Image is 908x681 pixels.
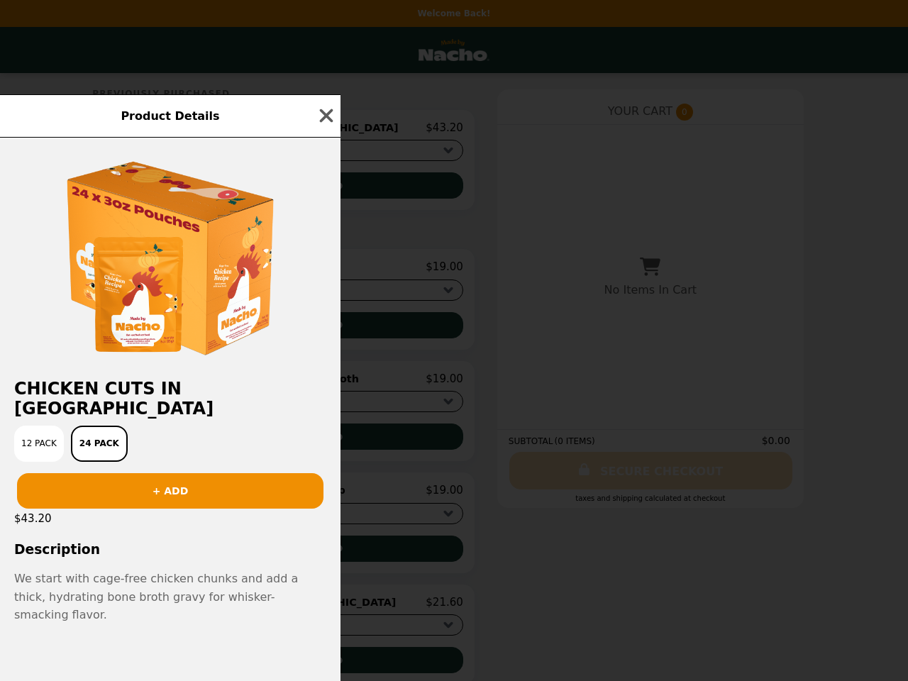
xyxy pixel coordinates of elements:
[64,152,277,365] img: 24 Pack
[14,572,298,621] span: We start with cage-free chicken chunks and add a thick, hydrating bone broth gravy for whisker-sm...
[14,426,64,462] button: 12 Pack
[121,109,219,123] span: Product Details
[71,426,128,462] button: 24 Pack
[17,473,323,509] button: + ADD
